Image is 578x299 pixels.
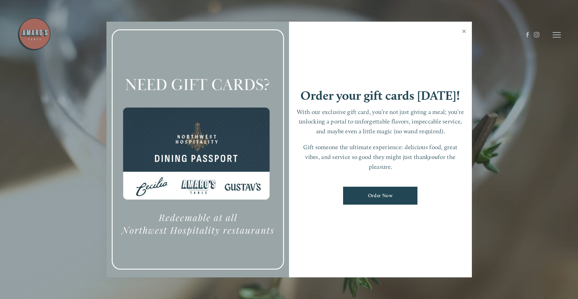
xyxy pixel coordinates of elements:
[429,153,438,160] em: you
[458,23,471,42] a: Close
[343,187,417,205] a: Order Now
[296,142,465,171] p: Gift someone the ultimate experience: delicious food, great vibes, and service so good they might...
[300,89,460,102] h1: Order your gift cards [DATE]!
[296,107,465,136] p: With our exclusive gift card, you’re not just giving a meal; you’re unlocking a portal to unforge...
